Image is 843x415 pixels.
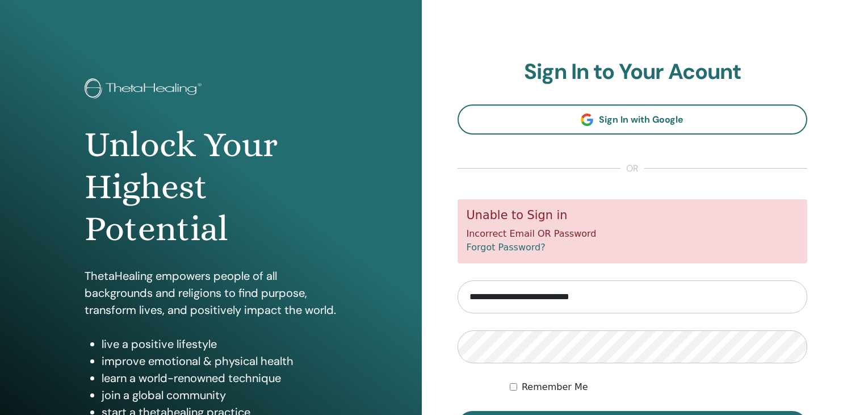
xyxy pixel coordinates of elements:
div: Incorrect Email OR Password [458,199,808,263]
a: Sign In with Google [458,104,808,135]
a: Forgot Password? [467,242,546,253]
div: Keep me authenticated indefinitely or until I manually logout [510,380,807,394]
h2: Sign In to Your Acount [458,59,808,85]
p: ThetaHealing empowers people of all backgrounds and religions to find purpose, transform lives, a... [85,267,337,318]
li: join a global community [102,387,337,404]
h5: Unable to Sign in [467,208,799,223]
span: Sign In with Google [599,114,683,125]
li: learn a world-renowned technique [102,370,337,387]
span: or [620,162,644,175]
li: live a positive lifestyle [102,336,337,353]
label: Remember Me [522,380,588,394]
li: improve emotional & physical health [102,353,337,370]
h1: Unlock Your Highest Potential [85,124,337,250]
